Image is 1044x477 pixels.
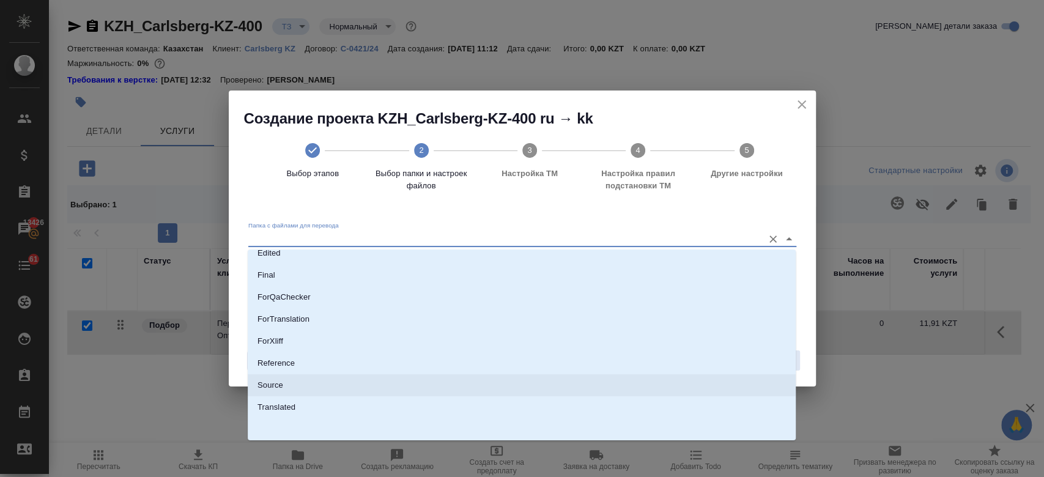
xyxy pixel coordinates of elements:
span: Выбор папки и настроек файлов [372,168,470,192]
h2: Создание проекта KZH_Carlsberg-KZ-400 ru → kk [244,109,816,128]
p: Translated [257,401,295,413]
text: 2 [419,146,423,155]
p: Source [257,379,283,391]
span: Выбор этапов [264,168,362,180]
button: close [793,95,811,114]
span: Настройка ТМ [480,168,579,180]
p: ForQaChecker [257,291,311,303]
span: Настройка правил подстановки TM [589,168,687,192]
button: Close [780,231,798,248]
p: Final [257,269,275,281]
span: Другие настройки [697,168,796,180]
p: Reference [257,357,295,369]
p: ForTranslation [257,313,309,325]
text: 3 [527,146,531,155]
label: Папка с файлами для перевода [248,223,339,229]
button: Очистить [764,231,782,248]
p: Edited [257,247,281,259]
text: 5 [744,146,749,155]
p: ForXliff [257,335,283,347]
button: Назад [247,351,286,371]
text: 4 [636,146,640,155]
